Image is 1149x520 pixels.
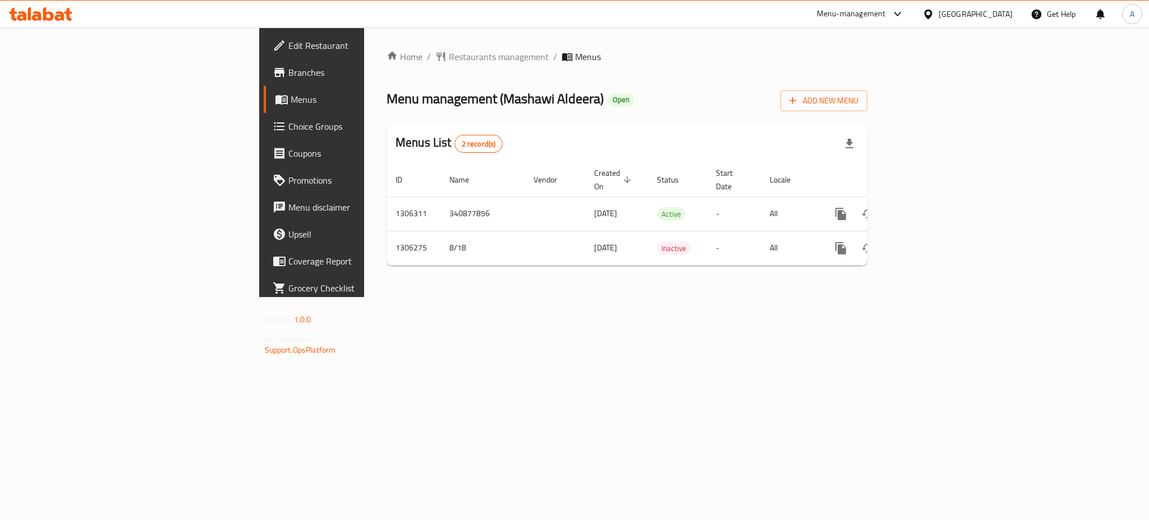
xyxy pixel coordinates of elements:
span: Coupons [288,147,442,160]
a: Menus [264,86,451,113]
span: [DATE] [594,206,617,221]
span: Promotions [288,174,442,187]
td: - [707,231,761,265]
table: enhanced table [387,163,944,266]
span: Add New Menu [789,94,858,108]
span: Edit Restaurant [288,39,442,52]
a: Upsell [264,221,451,248]
span: [DATE] [594,240,617,255]
span: Menu management ( Mashawi Aldeera ) [387,86,604,111]
button: more [828,200,854,227]
span: ID [396,173,417,186]
span: Branches [288,66,442,79]
td: All [761,197,819,231]
span: Name [449,173,484,186]
div: Inactive [657,241,691,255]
button: more [828,235,854,262]
div: Total records count [454,135,503,153]
div: Export file [836,130,863,157]
td: All [761,231,819,265]
span: Menus [291,93,442,106]
span: Locale [770,173,805,186]
span: Created On [594,166,635,193]
a: Coupons [264,140,451,167]
span: Vendor [534,173,572,186]
td: 340877856 [440,197,525,231]
div: [GEOGRAPHIC_DATA] [939,8,1013,20]
span: 1.0.0 [294,312,311,327]
a: Restaurants management [435,50,549,63]
a: Edit Restaurant [264,32,451,59]
a: Support.OpsPlatform [265,343,336,357]
button: Add New Menu [780,90,867,111]
span: Active [657,208,686,221]
span: Upsell [288,227,442,241]
a: Coverage Report [264,248,451,275]
a: Branches [264,59,451,86]
button: Change Status [854,200,881,227]
a: Promotions [264,167,451,194]
span: Open [608,95,634,104]
span: Grocery Checklist [288,281,442,295]
span: 2 record(s) [455,139,503,149]
span: Status [657,173,693,186]
span: Restaurants management [449,50,549,63]
span: Inactive [657,242,691,255]
div: Open [608,93,634,107]
div: Active [657,207,686,221]
button: Change Status [854,235,881,262]
span: Menus [575,50,601,63]
span: Choice Groups [288,120,442,133]
a: Grocery Checklist [264,275,451,302]
td: 8/18 [440,231,525,265]
span: Coverage Report [288,254,442,268]
th: Actions [819,163,944,197]
a: Menu disclaimer [264,194,451,221]
span: Get support on: [265,331,316,346]
td: - [707,197,761,231]
div: Menu-management [817,7,886,21]
span: A [1130,8,1134,20]
span: Version: [265,312,292,327]
nav: breadcrumb [387,50,867,63]
span: Menu disclaimer [288,200,442,214]
h2: Menus List [396,134,503,153]
li: / [553,50,557,63]
a: Choice Groups [264,113,451,140]
span: Start Date [716,166,747,193]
